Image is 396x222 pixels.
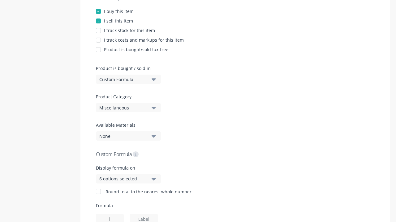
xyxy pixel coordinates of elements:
[96,75,161,84] button: Custom Formula
[104,18,133,24] div: I sell this item
[96,103,161,112] button: Miscellaneous
[104,27,155,34] div: I track stock for this item
[99,175,149,182] div: 6 options selected
[96,202,374,209] span: Formula
[96,174,161,183] button: 6 options selected
[96,122,161,128] label: Available Materials
[104,8,134,14] div: I buy this item
[99,133,149,139] div: None
[104,46,168,53] div: Product is bought/sold tax-free
[105,188,192,195] div: Round total to the nearest whole number
[99,76,149,83] div: Custom Formula
[96,150,374,158] div: Custom Formula
[96,165,161,171] label: Display formula on
[96,93,158,100] label: Product Category
[99,105,149,111] div: Miscellaneous
[96,65,158,72] label: Product is bought / sold in
[104,37,184,43] div: I track costs and markups for this item
[96,131,161,141] button: None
